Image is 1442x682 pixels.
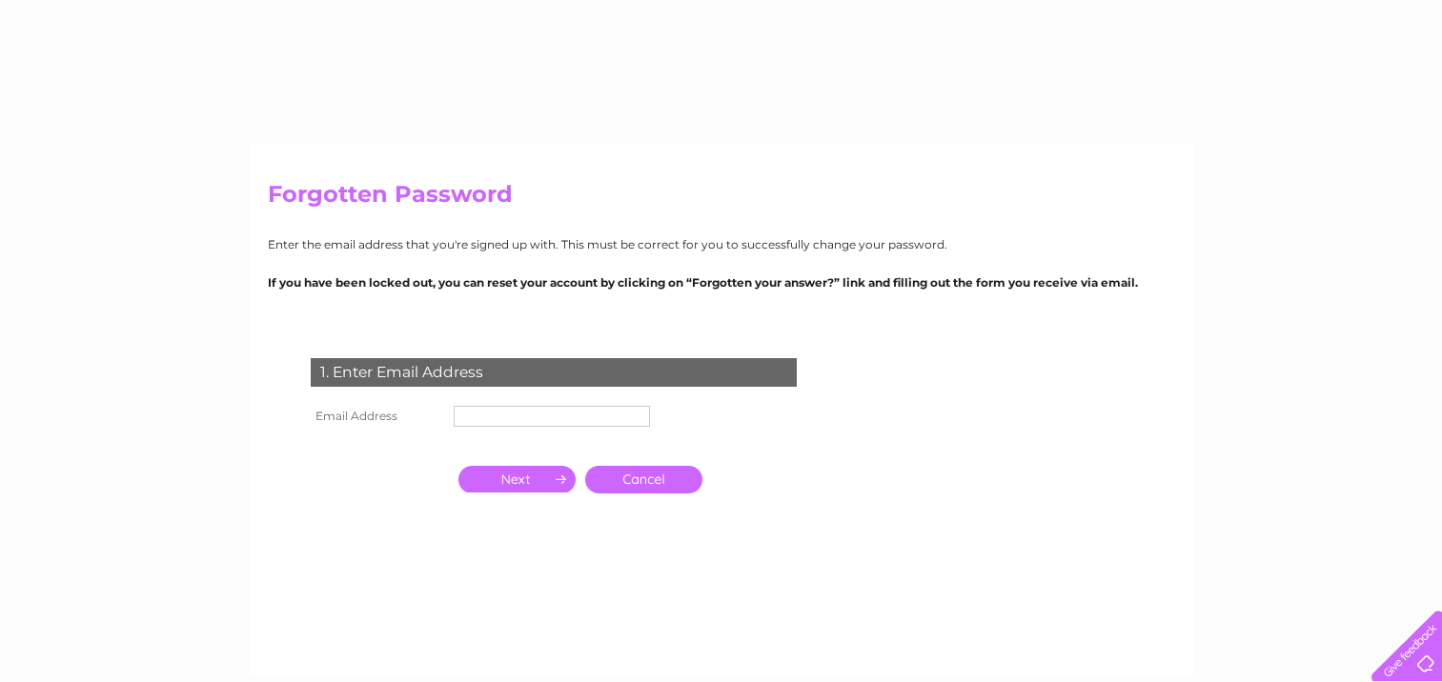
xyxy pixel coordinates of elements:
[268,235,1175,253] p: Enter the email address that you're signed up with. This must be correct for you to successfully ...
[585,466,702,493] a: Cancel
[268,181,1175,217] h2: Forgotten Password
[306,401,449,431] th: Email Address
[311,358,797,387] div: 1. Enter Email Address
[268,273,1175,291] p: If you have been locked out, you can reset your account by clicking on “Forgotten your answer?” l...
